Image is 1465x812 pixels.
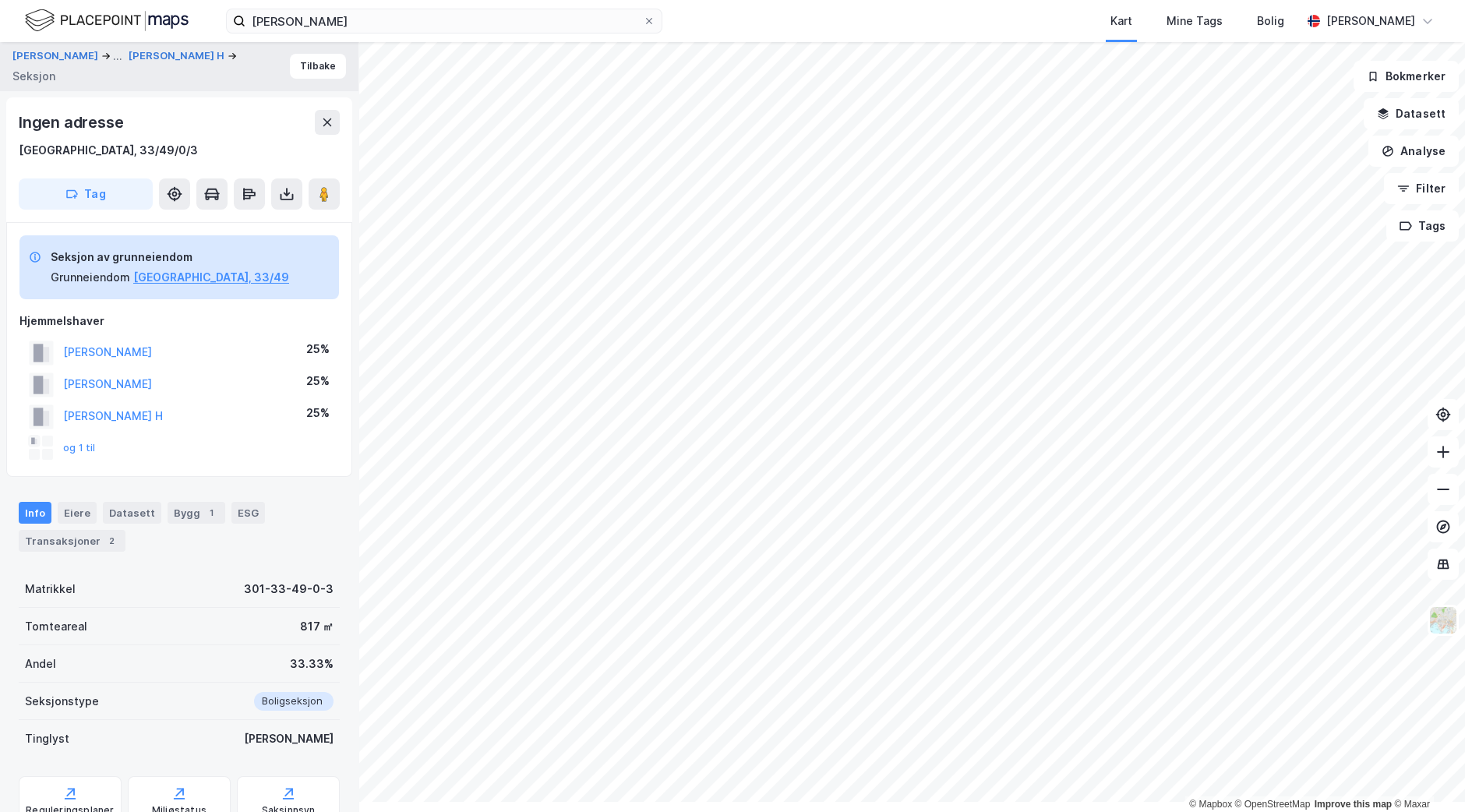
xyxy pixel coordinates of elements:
div: Seksjonstype [25,692,99,711]
a: OpenStreetMap [1235,799,1311,810]
button: Bokmerker [1354,61,1459,92]
button: [PERSON_NAME] [12,47,101,65]
button: Tags [1386,210,1459,242]
button: Tag [19,178,153,210]
div: Hjemmelshaver [19,312,339,330]
a: Mapbox [1189,799,1232,810]
input: Søk på adresse, matrikkel, gårdeiere, leietakere eller personer [245,9,643,33]
div: Tinglyst [25,729,69,748]
div: Seksjon av grunneiendom [51,248,289,267]
div: 817 ㎡ [300,617,334,636]
div: Bygg [168,502,225,524]
div: ESG [231,502,265,524]
div: Ingen adresse [19,110,126,135]
button: Datasett [1364,98,1459,129]
iframe: Chat Widget [1387,737,1465,812]
button: Analyse [1368,136,1459,167]
div: Mine Tags [1167,12,1223,30]
button: [GEOGRAPHIC_DATA], 33/49 [133,268,289,287]
img: logo.f888ab2527a4732fd821a326f86c7f29.svg [25,7,189,34]
div: [PERSON_NAME] [244,729,334,748]
img: Z [1428,605,1458,635]
div: 25% [306,372,330,390]
div: 301-33-49-0-3 [244,580,334,598]
div: Seksjon [12,67,55,86]
button: Filter [1384,173,1459,204]
div: 33.33% [290,655,334,673]
div: Tomteareal [25,617,87,636]
div: 25% [306,404,330,422]
button: [PERSON_NAME] H [129,48,228,64]
div: [GEOGRAPHIC_DATA], 33/49/0/3 [19,141,198,160]
div: Datasett [103,502,161,524]
div: Grunneiendom [51,268,130,287]
div: Andel [25,655,56,673]
a: Improve this map [1315,799,1392,810]
div: 25% [306,340,330,358]
div: 2 [104,533,119,549]
button: Tilbake [290,54,346,79]
div: Kart [1110,12,1132,30]
div: Bolig [1257,12,1284,30]
div: 1 [203,505,219,521]
div: Matrikkel [25,580,76,598]
div: [PERSON_NAME] [1326,12,1415,30]
div: ... [113,47,122,65]
div: Info [19,502,51,524]
div: Transaksjoner [19,530,125,552]
div: Eiere [58,502,97,524]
